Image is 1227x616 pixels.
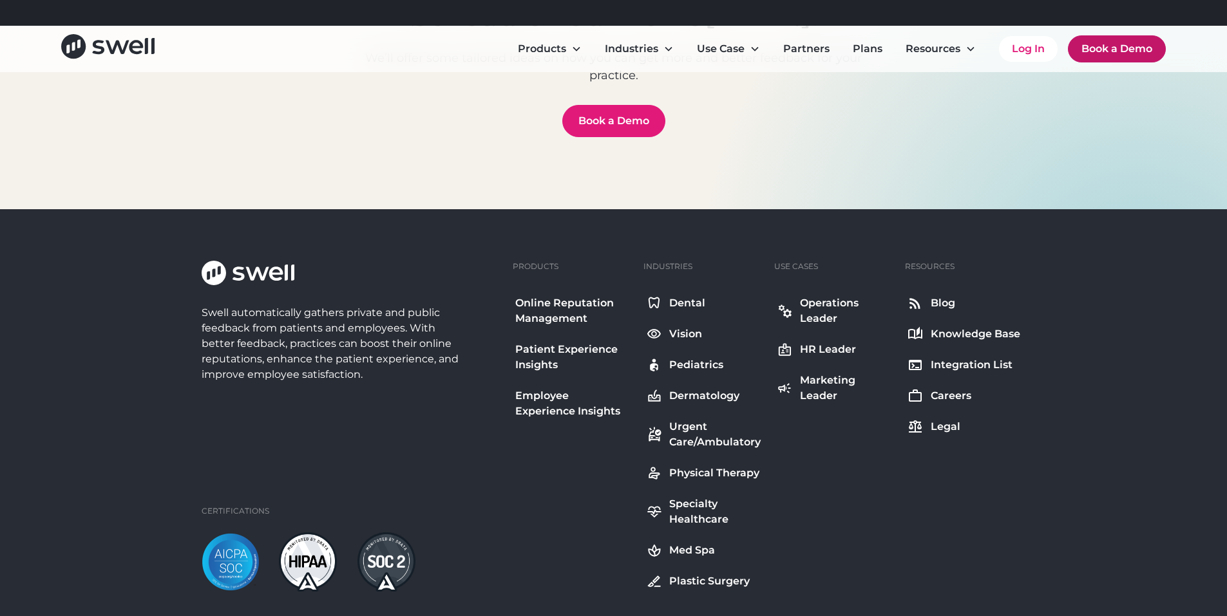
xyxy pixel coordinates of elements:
div: Use Case [687,36,770,62]
a: Integration List [905,355,1023,375]
a: Log In [999,36,1058,62]
div: Patient Experience Insights [515,342,631,373]
div: Med Spa [669,543,715,558]
div: Specialty Healthcare [669,496,761,527]
a: Physical Therapy [643,463,764,483]
a: Plastic Surgery [643,571,764,592]
a: Online Reputation Management [513,293,633,329]
a: Blog [905,293,1023,313]
a: Operations Leader [774,293,895,329]
div: Online Reputation Management [515,295,631,326]
div: Products [518,41,566,57]
div: Careers [931,388,971,404]
iframe: Chat Widget [1163,554,1227,616]
div: Vision [669,326,702,342]
div: Physical Therapy [669,465,759,481]
div: Blog [931,295,955,311]
a: Book a Demo [1068,35,1166,62]
div: Marketing Leader [800,373,892,404]
a: Urgent Care/Ambulatory [643,416,764,453]
div: Swell automatically gathers private and public feedback from patients and employees. With better ... [202,305,464,382]
div: Products [513,261,558,272]
div: Integration List [931,357,1013,373]
div: Resources [895,36,986,62]
div: Knowledge Base [931,326,1020,342]
img: hipaa-light.png [279,532,337,592]
a: Careers [905,386,1023,406]
img: soc2-dark.png [357,532,415,592]
a: Dental [643,293,764,313]
a: Employee Experience Insights [513,386,633,422]
div: Pediatrics [669,357,723,373]
a: Legal [905,416,1023,437]
a: Knowledge Base [905,324,1023,344]
div: Operations Leader [800,295,892,326]
div: Products [508,36,592,62]
div: Certifications [202,505,269,517]
div: Legal [931,419,960,434]
a: Partners [773,36,840,62]
div: Industries [594,36,684,62]
a: Med Spa [643,540,764,561]
div: Dental [669,295,705,311]
a: Pediatrics [643,355,764,375]
div: Resources [906,41,960,57]
a: Dermatology [643,386,764,406]
div: Urgent Care/Ambulatory [669,419,761,450]
div: Resources [905,261,955,272]
a: home [61,34,155,63]
div: Plastic Surgery [669,574,750,589]
div: Use Case [697,41,745,57]
div: Industries [643,261,692,272]
a: Marketing Leader [774,370,895,406]
div: Use Cases [774,261,818,272]
a: Book a Demo [562,105,665,137]
div: Employee Experience Insights [515,388,631,419]
div: Dermatology [669,388,739,404]
a: Plans [842,36,893,62]
a: Vision [643,324,764,344]
div: Industries [605,41,658,57]
a: Patient Experience Insights [513,339,633,375]
a: HR Leader [774,339,895,360]
a: Specialty Healthcare [643,494,764,530]
div: HR Leader [800,342,856,357]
